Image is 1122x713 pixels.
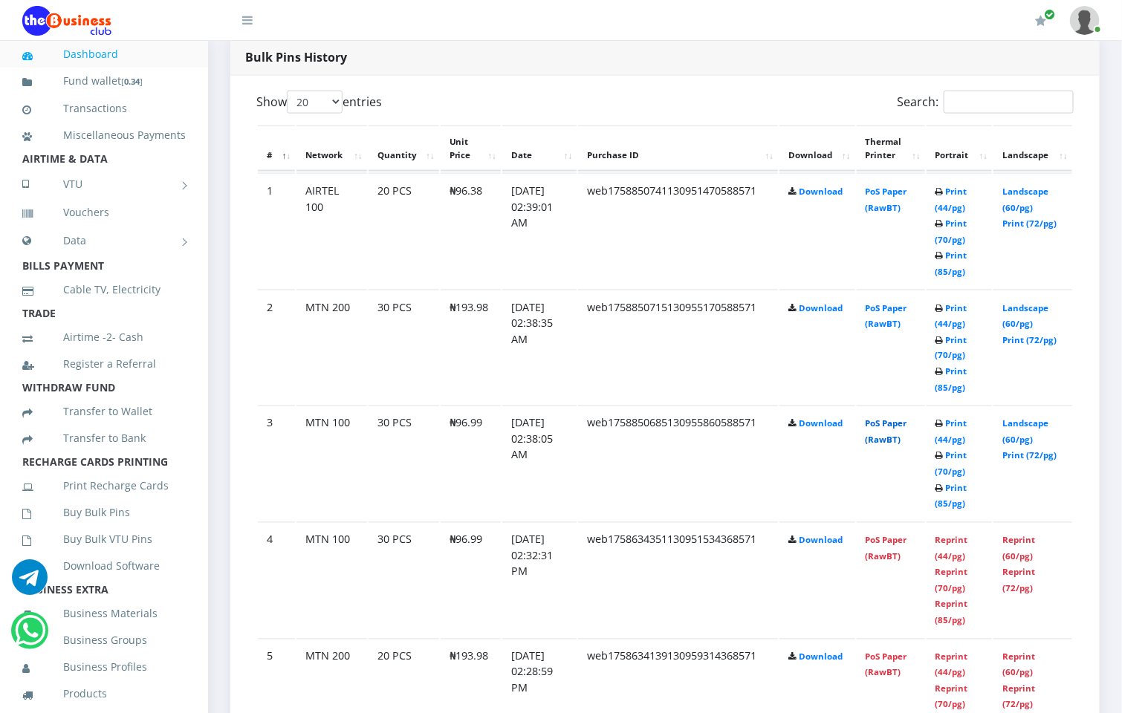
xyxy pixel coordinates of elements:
[369,522,439,637] td: 30 PCS
[369,173,439,288] td: 20 PCS
[578,173,778,288] td: web1758850741130951470588571
[1002,567,1035,594] a: Reprint (72/pg)
[578,290,778,405] td: web1758850715130955170588571
[258,290,295,405] td: 2
[121,76,143,87] small: [ ]
[502,522,577,637] td: [DATE] 02:32:31 PM
[441,406,501,521] td: ₦96.99
[22,469,186,503] a: Print Recharge Cards
[258,126,295,172] th: #: activate to sort column descending
[1044,9,1055,20] span: Renew/Upgrade Subscription
[22,118,186,152] a: Miscellaneous Payments
[369,290,439,405] td: 30 PCS
[22,6,111,36] img: Logo
[1002,683,1035,711] a: Reprint (72/pg)
[369,126,439,172] th: Quantity: activate to sort column ascending
[1002,450,1057,461] a: Print (72/pg)
[22,222,186,259] a: Data
[578,406,778,521] td: web1758850685130955860588571
[12,570,48,595] a: Chat for support
[866,651,907,679] a: PoS Paper (RawBT)
[866,418,907,446] a: PoS Paper (RawBT)
[258,173,295,288] td: 1
[22,623,186,657] a: Business Groups
[866,186,907,213] a: PoS Paper (RawBT)
[22,421,186,455] a: Transfer to Bank
[441,522,501,637] td: ₦96.99
[256,91,382,114] label: Show entries
[935,599,968,626] a: Reprint (85/pg)
[22,273,186,307] a: Cable TV, Electricity
[866,302,907,330] a: PoS Paper (RawBT)
[935,567,968,594] a: Reprint (70/pg)
[15,624,45,648] a: Chat for support
[935,218,967,245] a: Print (70/pg)
[935,250,967,277] a: Print (85/pg)
[935,334,967,362] a: Print (70/pg)
[502,126,577,172] th: Date: activate to sort column ascending
[22,650,186,684] a: Business Profiles
[1002,218,1057,229] a: Print (72/pg)
[441,290,501,405] td: ₦193.98
[935,418,967,446] a: Print (44/pg)
[441,173,501,288] td: ₦96.38
[22,549,186,583] a: Download Software
[935,186,967,213] a: Print (44/pg)
[935,535,968,562] a: Reprint (44/pg)
[296,290,366,405] td: MTN 200
[799,535,843,546] a: Download
[245,49,347,65] strong: Bulk Pins History
[502,290,577,405] td: [DATE] 02:38:35 AM
[578,522,778,637] td: web1758634351130951534368571
[22,37,186,71] a: Dashboard
[935,302,967,330] a: Print (44/pg)
[897,91,1074,114] label: Search:
[441,126,501,172] th: Unit Price: activate to sort column ascending
[799,418,843,429] a: Download
[502,173,577,288] td: [DATE] 02:39:01 AM
[22,64,186,99] a: Fund wallet[0.34]
[1002,535,1035,562] a: Reprint (60/pg)
[22,677,186,711] a: Products
[1070,6,1100,35] img: User
[578,126,778,172] th: Purchase ID: activate to sort column ascending
[296,173,366,288] td: AIRTEL 100
[944,91,1074,114] input: Search:
[935,366,967,394] a: Print (85/pg)
[1002,334,1057,345] a: Print (72/pg)
[258,522,295,637] td: 4
[779,126,855,172] th: Download: activate to sort column ascending
[927,126,992,172] th: Portrait: activate to sort column ascending
[799,186,843,197] a: Download
[935,651,968,679] a: Reprint (44/pg)
[124,76,140,87] b: 0.34
[1002,186,1048,213] a: Landscape (60/pg)
[296,126,366,172] th: Network: activate to sort column ascending
[22,495,186,530] a: Buy Bulk Pins
[22,195,186,229] a: Vouchers
[22,320,186,354] a: Airtime -2- Cash
[287,91,343,114] select: Showentries
[993,126,1072,172] th: Landscape: activate to sort column ascending
[1002,302,1048,330] a: Landscape (60/pg)
[22,522,186,556] a: Buy Bulk VTU Pins
[1035,15,1046,27] i: Renew/Upgrade Subscription
[935,483,967,510] a: Print (85/pg)
[369,406,439,521] td: 30 PCS
[258,406,295,521] td: 3
[857,126,925,172] th: Thermal Printer: activate to sort column ascending
[502,406,577,521] td: [DATE] 02:38:05 AM
[935,683,968,711] a: Reprint (70/pg)
[22,596,186,631] a: Business Materials
[22,347,186,381] a: Register a Referral
[296,522,366,637] td: MTN 100
[799,302,843,313] a: Download
[22,91,186,126] a: Transactions
[866,535,907,562] a: PoS Paper (RawBT)
[799,651,843,662] a: Download
[22,166,186,203] a: VTU
[296,406,366,521] td: MTN 100
[22,394,186,429] a: Transfer to Wallet
[935,450,967,478] a: Print (70/pg)
[1002,418,1048,446] a: Landscape (60/pg)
